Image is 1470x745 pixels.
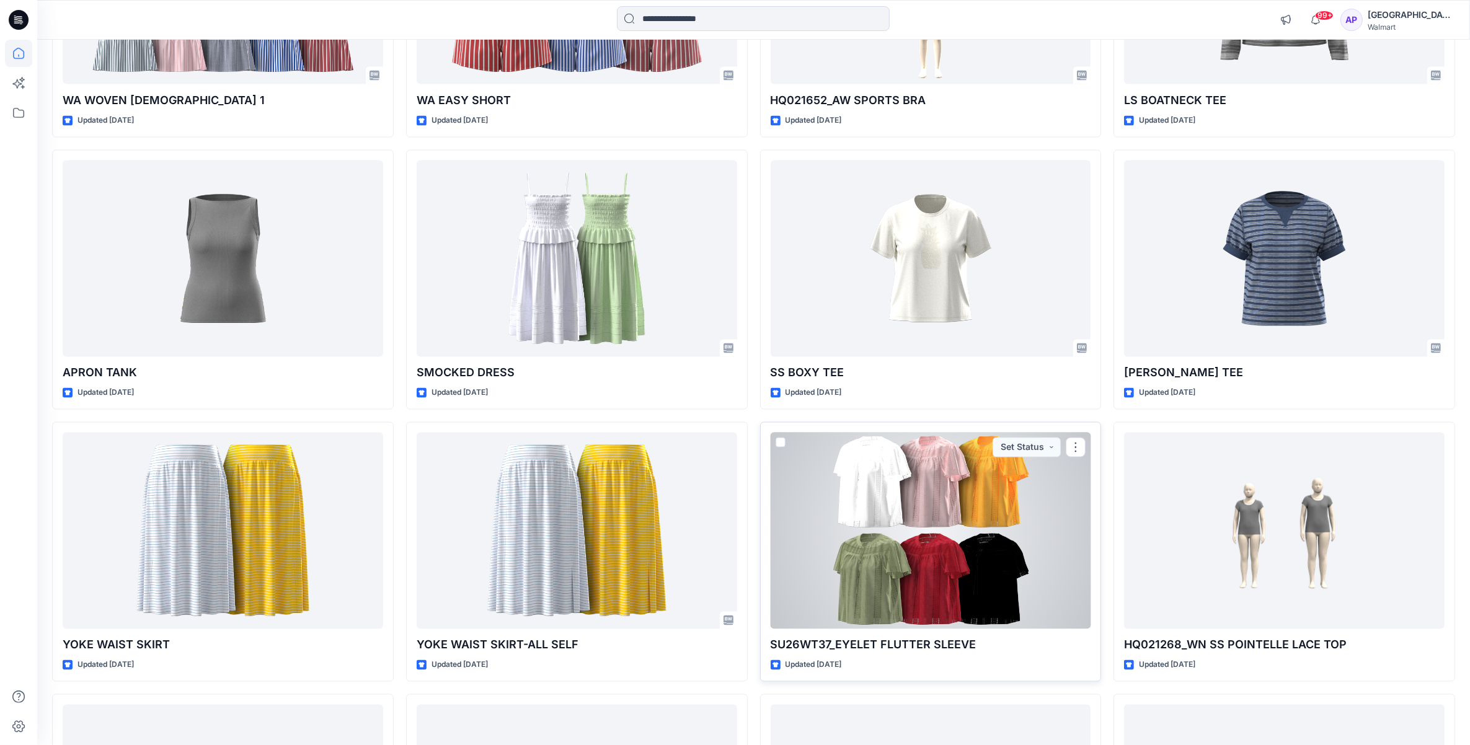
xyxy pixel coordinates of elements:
[1124,161,1445,357] a: SS RINGER TEE
[432,659,488,672] p: Updated [DATE]
[432,387,488,400] p: Updated [DATE]
[786,114,842,127] p: Updated [DATE]
[1139,387,1195,400] p: Updated [DATE]
[77,387,134,400] p: Updated [DATE]
[771,161,1091,357] a: SS BOXY TEE
[63,364,383,382] p: APRON TANK
[1124,364,1445,382] p: [PERSON_NAME] TEE
[771,433,1091,629] a: SU26WT37_EYELET FLUTTER SLEEVE
[417,433,737,629] a: YOKE WAIST SKIRT-ALL SELF
[1368,22,1455,32] div: Walmart
[1368,7,1455,22] div: [GEOGRAPHIC_DATA]
[417,92,737,109] p: WA EASY SHORT
[786,659,842,672] p: Updated [DATE]
[417,364,737,382] p: SMOCKED DRESS
[432,114,488,127] p: Updated [DATE]
[63,92,383,109] p: WA WOVEN [DEMOGRAPHIC_DATA] 1
[771,637,1091,654] p: SU26WT37_EYELET FLUTTER SLEEVE
[771,364,1091,382] p: SS BOXY TEE
[1139,114,1195,127] p: Updated [DATE]
[417,161,737,357] a: SMOCKED DRESS
[1124,637,1445,654] p: HQ021268_WN SS POINTELLE LACE TOP
[1315,11,1334,20] span: 99+
[786,387,842,400] p: Updated [DATE]
[63,433,383,629] a: YOKE WAIST SKIRT
[1340,9,1363,31] div: AP
[77,114,134,127] p: Updated [DATE]
[1124,433,1445,629] a: HQ021268_WN SS POINTELLE LACE TOP
[771,92,1091,109] p: HQ021652_AW SPORTS BRA
[1124,92,1445,109] p: LS BOATNECK TEE
[63,637,383,654] p: YOKE WAIST SKIRT
[63,161,383,357] a: APRON TANK
[417,637,737,654] p: YOKE WAIST SKIRT-ALL SELF
[77,659,134,672] p: Updated [DATE]
[1139,659,1195,672] p: Updated [DATE]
